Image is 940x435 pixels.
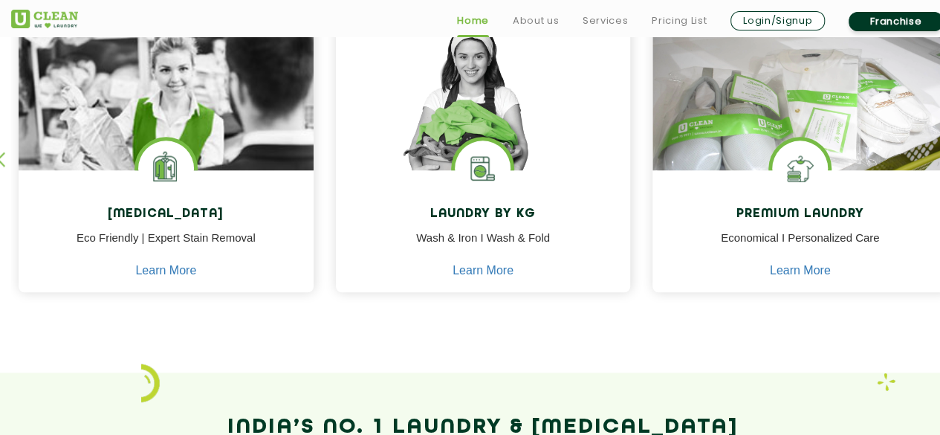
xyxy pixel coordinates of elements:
a: Learn More [453,264,513,277]
img: UClean Laundry and Dry Cleaning [11,10,78,28]
img: a girl with laundry basket [336,16,631,213]
p: Economical I Personalized Care [664,230,936,263]
img: Shoes Cleaning [772,141,828,196]
a: Login/Signup [730,11,825,30]
img: Laundry Services near me [138,141,194,196]
img: Laundry wash and iron [877,373,895,391]
h4: Premium Laundry [664,207,936,222]
img: laundry washing machine [455,141,510,196]
h4: [MEDICAL_DATA] [30,207,302,222]
a: Pricing List [652,12,707,30]
h4: Laundry by Kg [347,207,620,222]
img: icon_2.png [141,364,160,402]
a: Learn More [135,264,196,277]
p: Wash & Iron I Wash & Fold [347,230,620,263]
a: Home [457,12,489,30]
img: Drycleaners near me [19,16,314,254]
a: About us [513,12,559,30]
a: Services [583,12,628,30]
a: Learn More [770,264,831,277]
p: Eco Friendly | Expert Stain Removal [30,230,302,263]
